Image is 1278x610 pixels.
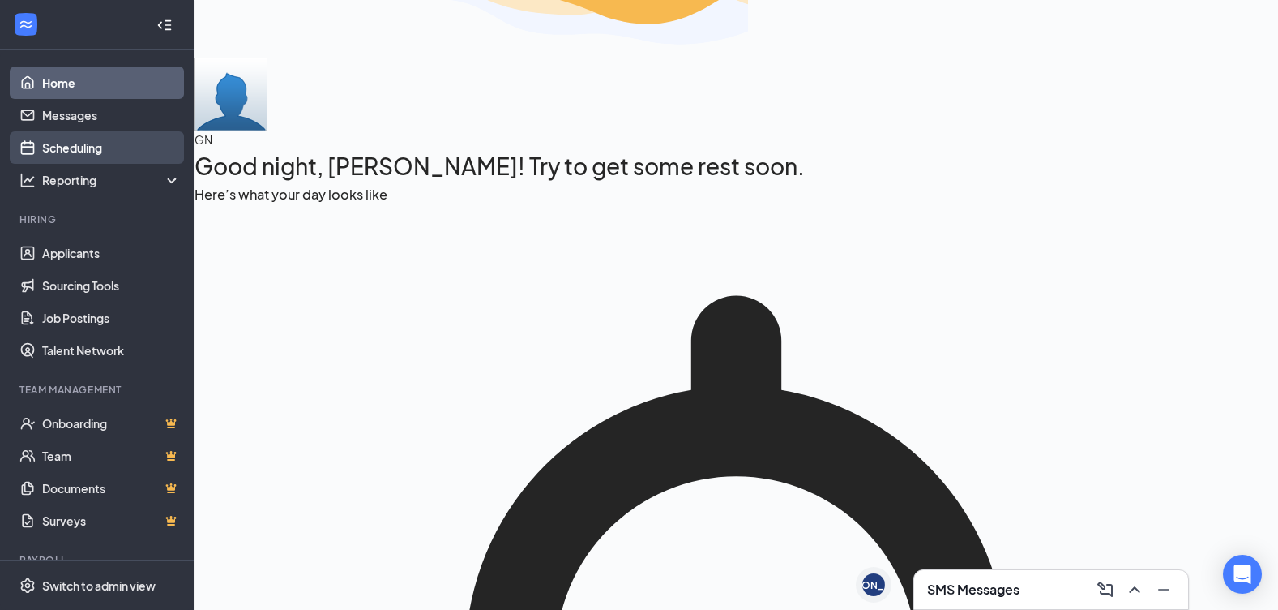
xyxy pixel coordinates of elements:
svg: Analysis [19,172,36,188]
h1: Good night, [PERSON_NAME]! Try to get some rest soon. [194,148,1278,184]
div: Switch to admin view [42,578,156,594]
a: TeamCrown [42,440,181,472]
div: GN [194,131,1278,148]
svg: ChevronUp [1125,580,1144,599]
svg: Minimize [1154,580,1173,599]
div: [PERSON_NAME] [832,578,916,592]
a: DocumentsCrown [42,472,181,505]
a: SurveysCrown [42,505,181,537]
a: Applicants [42,237,181,269]
h3: SMS Messages [927,581,1019,599]
a: Job Postings [42,302,181,334]
button: ChevronUp [1120,577,1146,603]
svg: ComposeMessage [1096,580,1115,599]
button: Minimize [1149,577,1175,603]
div: Team Management [19,383,177,397]
a: Talent Network [42,334,181,367]
a: Sourcing Tools [42,269,181,302]
svg: Settings [19,578,36,594]
div: Open Intercom Messenger [1223,555,1262,594]
svg: WorkstreamLogo [18,16,34,32]
a: Home [42,67,181,99]
svg: Collapse [156,17,173,33]
img: Justin Dokes [194,58,267,131]
div: Reporting [42,172,182,188]
div: Hiring [19,213,177,226]
a: Scheduling [42,131,181,164]
button: ComposeMessage [1091,577,1117,603]
a: Messages [42,99,181,131]
a: OnboardingCrown [42,407,181,440]
h3: Here’s what your day looks like [194,184,1278,205]
div: Payroll [19,553,177,567]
